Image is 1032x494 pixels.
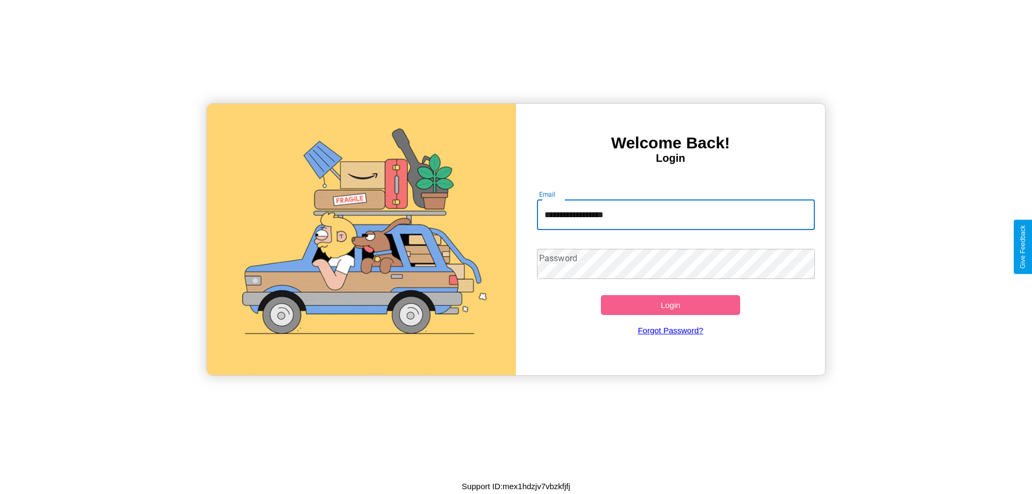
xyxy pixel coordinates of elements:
div: Give Feedback [1019,225,1027,269]
p: Support ID: mex1hdzjv7vbzkfjfj [462,479,570,493]
h4: Login [516,152,825,164]
h3: Welcome Back! [516,134,825,152]
a: Forgot Password? [532,315,810,346]
label: Email [539,190,556,199]
button: Login [601,295,740,315]
img: gif [207,104,516,375]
